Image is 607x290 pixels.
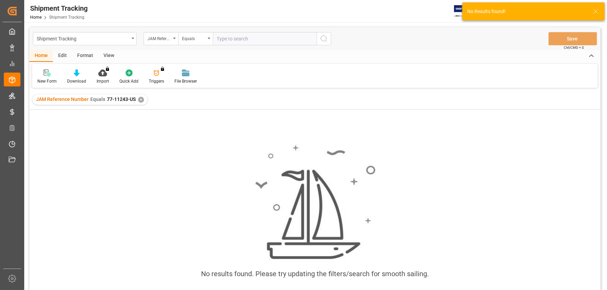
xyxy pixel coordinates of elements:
[182,34,206,42] div: Equals
[138,97,144,103] div: ✕
[53,50,72,62] div: Edit
[549,32,597,45] button: Save
[564,45,584,50] span: Ctrl/CMD + S
[36,96,89,102] span: JAM Reference Number
[72,50,98,62] div: Format
[30,15,42,20] a: Home
[90,96,105,102] span: Equals
[213,32,317,45] input: Type to search
[467,8,586,15] div: No Results found!
[98,50,119,62] div: View
[119,78,138,84] div: Quick Add
[29,50,53,62] div: Home
[33,32,137,45] button: open menu
[454,5,478,17] img: Exertis%20JAM%20-%20Email%20Logo.jpg_1722504956.jpg
[107,96,136,102] span: 77-11243-US
[174,78,197,84] div: File Browser
[317,32,331,45] button: search button
[144,32,178,45] button: open menu
[201,269,429,279] div: No results found. Please try updating the filters/search for smooth sailing.
[37,34,129,43] div: Shipment Tracking
[254,144,375,260] img: smooth_sailing.jpeg
[30,3,88,13] div: Shipment Tracking
[147,34,171,42] div: JAM Reference Number
[67,78,86,84] div: Download
[178,32,213,45] button: open menu
[37,78,57,84] div: New Form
